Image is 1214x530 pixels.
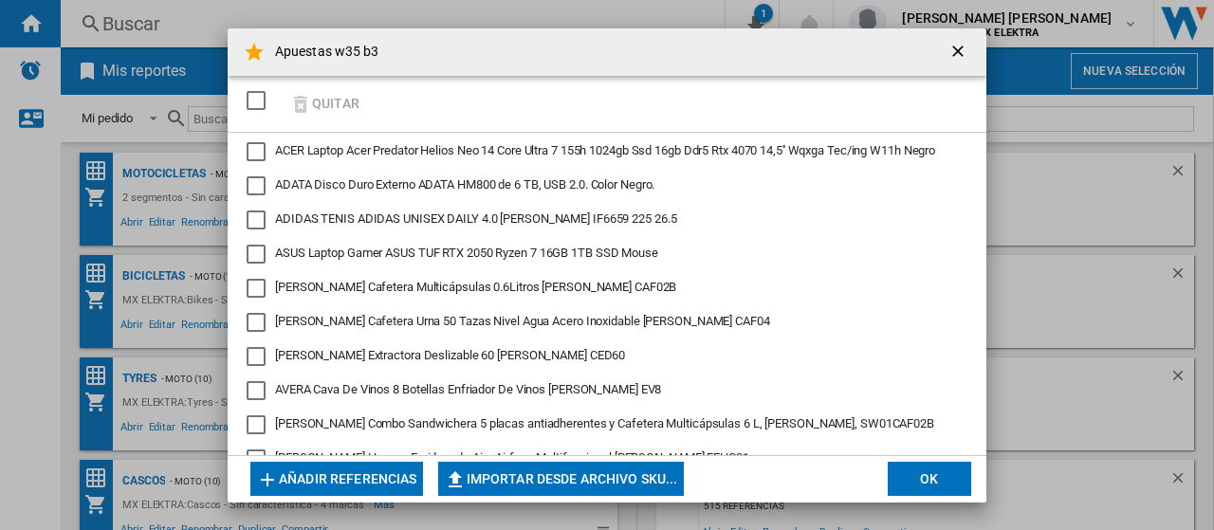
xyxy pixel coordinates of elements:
button: Añadir referencias [250,462,423,496]
span: ADIDAS TENIS ADIDAS UNISEX DAILY 4.0 [PERSON_NAME] IF6659 225 26.5 [275,211,676,226]
md-checkbox: AVERA Cafetera Urna 50 Tazas Nivel Agua Acero Inoxidable Avera CAF04 [247,313,952,332]
md-checkbox: AVERA Cava De Vinos 8 Botellas Enfriador De Vinos AVERA EV8 [247,381,952,400]
h4: Apuestas w35 b3 [266,43,379,62]
span: [PERSON_NAME] Extractora Deslizable 60 [PERSON_NAME] CED60 [275,348,625,362]
md-checkbox: AVERA Combo Sandwichera 5 placas antiadherentes y Cafetera Multicápsulas 6 L, AVERA, SW01CAF02B [247,415,952,434]
md-checkbox: ADIDAS TENIS ADIDAS UNISEX DAILY 4.0 BLANCO IF6659 225 26.5 [247,210,952,229]
span: [PERSON_NAME] Cafetera Urna 50 Tazas Nivel Agua Acero Inoxidable [PERSON_NAME] CAF04 [275,314,770,328]
span: ACER Laptop Acer Predator Helios Neo 14 Core Ultra 7 155h 1024gb Ssd 16gb Ddr5 Rtx 4070 14,5'' Wq... [275,143,935,157]
span: [PERSON_NAME] Combo Sandwichera 5 placas antiadherentes y Cafetera Multicápsulas 6 L, [PERSON_NAM... [275,416,934,430]
md-checkbox: AVERA Cafetera Multicápsulas 0.6Litros Avera CAF02B [247,279,952,298]
button: Importar desde archivo SKU... [438,462,684,496]
md-checkbox: SELECTIONS.EDITION_POPUP.SELECT_DESELECT [247,85,275,117]
span: AVERA Cava De Vinos 8 Botellas Enfriador De Vinos [PERSON_NAME] EV8 [275,382,661,396]
md-checkbox: ADATA Disco Duro Externo ADATA HM800 de 6 TB, USB 2.0. Color Negro. [247,176,952,195]
ng-md-icon: getI18NText('BUTTONS.CLOSE_DIALOG') [948,42,971,64]
md-checkbox: AVERA Horno y Freidora de Aire Airfryer Multifuncional AVERA FEHC01 [247,449,952,468]
button: OK [888,462,971,496]
span: [PERSON_NAME] Horno y Freidora de Aire Airfryer Multifuncional [PERSON_NAME] FEHC01 [275,450,749,465]
button: getI18NText('BUTTONS.CLOSE_DIALOG') [941,33,979,71]
button: Quitar [283,82,366,126]
md-checkbox: ACER Laptop Acer Predator Helios Neo 14 Core Ultra 7 155h 1024gb Ssd 16gb Ddr5 Rtx 4070 14,5'' Wq... [247,142,952,161]
md-checkbox: AVERA Campana Extractora Deslizable 60 CM Avera CED60 [247,347,952,366]
span: ADATA Disco Duro Externo ADATA HM800 de 6 TB, USB 2.0. Color Negro. [275,177,654,192]
md-checkbox: ASUS Laptop Gamer ASUS TUF RTX 2050 Ryzen 7 16GB 1TB SSD Mouse [247,245,952,264]
span: ASUS Laptop Gamer ASUS TUF RTX 2050 Ryzen 7 16GB 1TB SSD Mouse [275,246,658,260]
span: [PERSON_NAME] Cafetera Multicápsulas 0.6Litros [PERSON_NAME] CAF02B [275,280,676,294]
